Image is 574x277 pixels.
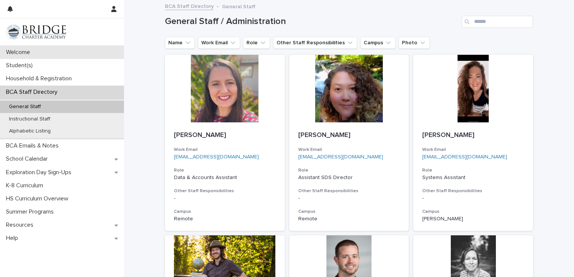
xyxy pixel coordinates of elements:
[3,235,24,242] p: Help
[174,209,276,215] h3: Campus
[165,37,195,49] button: Name
[360,37,396,49] button: Campus
[3,128,57,134] p: Alphabetic Listing
[422,195,524,202] div: -
[174,154,259,160] a: [EMAIL_ADDRESS][DOMAIN_NAME]
[298,175,400,181] p: Assistant SDS Director
[422,209,524,215] h3: Campus
[462,16,533,28] input: Search
[174,188,276,194] h3: Other Staff Responsibilities
[222,2,255,10] p: General Staff
[298,154,383,160] a: [EMAIL_ADDRESS][DOMAIN_NAME]
[174,216,276,222] p: Remote
[174,167,276,173] h3: Role
[3,116,56,122] p: Instructional Staff
[399,37,430,49] button: Photo
[422,167,524,173] h3: Role
[6,24,66,39] img: V1C1m3IdTEidaUdm9Hs0
[422,131,524,140] p: [PERSON_NAME]
[422,175,524,181] p: Systems Assistant
[3,104,47,110] p: General Staff
[422,147,524,153] h3: Work Email
[413,55,533,231] a: [PERSON_NAME]Work Email[EMAIL_ADDRESS][DOMAIN_NAME]RoleSystems AssistantOther Staff Responsibilit...
[198,37,240,49] button: Work Email
[3,142,65,149] p: BCA Emails & Notes
[174,175,276,181] p: Data & Accounts Assistant
[298,188,400,194] h3: Other Staff Responsibilities
[3,182,49,189] p: K-8 Curriculum
[422,188,524,194] h3: Other Staff Responsibilities
[3,89,63,96] p: BCA Staff Directory
[298,131,400,140] p: [PERSON_NAME]
[298,216,400,222] p: Remote
[273,37,357,49] button: Other Staff Responsibilities
[422,154,507,160] a: [EMAIL_ADDRESS][DOMAIN_NAME]
[165,55,285,231] a: [PERSON_NAME]Work Email[EMAIL_ADDRESS][DOMAIN_NAME]RoleData & Accounts AssistantOther Staff Respo...
[165,16,459,27] h1: General Staff / Administration
[174,131,276,140] p: [PERSON_NAME]
[243,37,270,49] button: Role
[289,55,409,231] a: [PERSON_NAME]Work Email[EMAIL_ADDRESS][DOMAIN_NAME]RoleAssistant SDS DirectorOther Staff Responsi...
[165,2,214,10] a: BCA Staff Directory
[3,62,39,69] p: Student(s)
[3,155,54,163] p: School Calendar
[174,147,276,153] h3: Work Email
[298,209,400,215] h3: Campus
[298,147,400,153] h3: Work Email
[3,75,78,82] p: Household & Registration
[298,195,400,202] div: -
[3,221,39,229] p: Resources
[3,195,74,202] p: HS Curriculum Overview
[3,169,77,176] p: Exploration Day Sign-Ups
[174,195,276,202] div: -
[3,49,36,56] p: Welcome
[3,208,60,215] p: Summer Programs
[298,167,400,173] h3: Role
[422,216,524,222] p: [PERSON_NAME]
